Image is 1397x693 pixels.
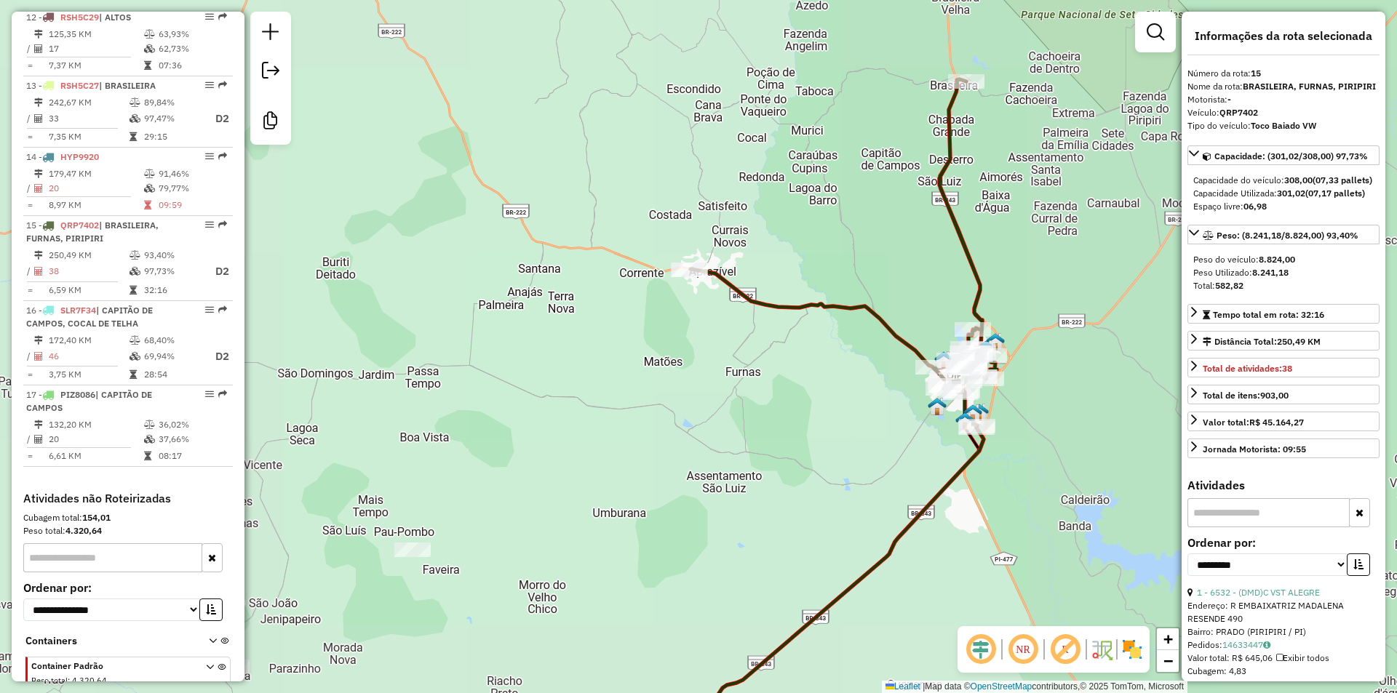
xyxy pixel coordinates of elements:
span: − [1163,652,1173,670]
div: Cubagem total: [23,511,233,524]
a: Nova sessão e pesquisa [256,17,285,50]
td: 6,61 KM [48,449,143,463]
span: RSH5C27 [60,80,99,91]
td: / [26,181,33,196]
i: Total de Atividades [34,352,43,361]
span: Peso: (8.241,18/8.824,00) 93,40% [1217,230,1358,241]
i: Distância Total [34,169,43,178]
td: 63,93% [158,27,227,41]
i: % de utilização do peso [130,336,140,345]
strong: - [1227,94,1231,105]
td: / [26,110,33,128]
i: Tempo total em rota [130,132,137,141]
td: 29:15 [143,129,202,144]
div: Total: [1193,279,1374,292]
a: Leaflet [885,681,920,692]
h4: Informações da rota selecionada [1187,29,1380,43]
i: % de utilização da cubagem [144,184,155,193]
em: Opções [205,12,214,21]
button: Ordem crescente [1347,553,1370,576]
td: 6,59 KM [48,283,129,297]
strong: 38 [1282,363,1292,374]
span: Exibir rótulo [1048,632,1083,667]
span: RSH5C29 [60,12,99,23]
td: 97,73% [143,263,202,281]
i: % de utilização do peso [130,251,140,260]
em: Opções [205,220,214,229]
strong: 308,00 [1284,175,1313,185]
td: 38 [48,263,129,281]
div: Pedidos: [1187,638,1380,652]
span: Ocultar NR [1006,632,1040,667]
div: Peso total: [23,524,233,537]
i: Total de Atividades [34,44,43,53]
div: Bairro: PRADO (PIRIPIRI / PI) [1187,625,1380,638]
i: % de utilização do peso [130,98,140,107]
td: 68,40% [143,333,202,348]
strong: 8.241,18 [1252,267,1289,278]
span: HYP9920 [60,151,99,162]
em: Rota exportada [218,81,227,89]
td: 7,37 KM [48,58,143,73]
a: Zoom in [1157,628,1179,650]
span: 16 - [26,305,153,329]
td: 179,47 KM [48,167,143,181]
a: Total de atividades:38 [1187,358,1380,377]
td: 36,02% [158,417,227,432]
i: Tempo total em rota [144,201,151,209]
i: % de utilização do peso [144,420,155,429]
a: Criar modelo [256,106,285,139]
span: | ALTOS [99,12,131,23]
td: / [26,263,33,281]
div: Capacidade: (301,02/308,00) 97,73% [1187,168,1380,219]
h4: Atividades [1187,478,1380,492]
em: Opções [205,152,214,161]
span: PIZ8086 [60,389,95,400]
a: 14633447 [1222,639,1270,650]
i: Tempo total em rota [144,61,151,70]
em: Rota exportada [218,220,227,229]
strong: QRP7402 [1219,107,1258,118]
span: 12 - [26,12,131,23]
div: Peso: 137,14 [1187,678,1380,691]
i: Tempo total em rota [130,286,137,295]
label: Ordenar por: [1187,534,1380,551]
i: Distância Total [34,336,43,345]
td: / [26,348,33,366]
a: Zoom out [1157,650,1179,672]
strong: 06,98 [1243,201,1267,212]
a: Distância Total:250,49 KM [1187,331,1380,350]
span: 250,49 KM [1277,336,1321,347]
span: Total de atividades: [1203,363,1292,374]
strong: R$ 45.164,27 [1249,417,1304,428]
a: Exibir filtros [1141,17,1170,47]
img: Exibir/Ocultar setores [1121,638,1144,661]
strong: 15 [1251,68,1261,79]
td: 20 [48,181,143,196]
td: 89,84% [143,95,202,110]
td: 07:36 [158,58,227,73]
img: HOTEL PIRIPIRI [955,412,974,430]
i: Total de Atividades [34,184,43,193]
span: 13 - [26,80,156,91]
td: 17 [48,41,143,56]
h4: Atividades não Roteirizadas [23,492,233,505]
a: Exportar sessão [256,56,285,89]
strong: BRASILEIRA, FURNAS, PIRIPIRI [1243,81,1376,92]
i: Tempo total em rota [130,370,137,379]
td: = [26,129,33,144]
td: 09:59 [158,198,227,212]
td: 91,46% [158,167,227,181]
i: Distância Total [34,30,43,39]
td: = [26,283,33,297]
i: Total de Atividades [34,267,43,276]
strong: 4.320,64 [65,525,102,536]
span: + [1163,630,1173,648]
i: % de utilização da cubagem [144,435,155,444]
div: Nome da rota: [1187,80,1380,93]
div: Veículo: [1187,106,1380,119]
a: Peso: (8.241,18/8.824,00) 93,40% [1187,225,1380,244]
td: 97,47% [143,110,202,128]
p: D2 [203,111,229,127]
em: Opções [205,390,214,398]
